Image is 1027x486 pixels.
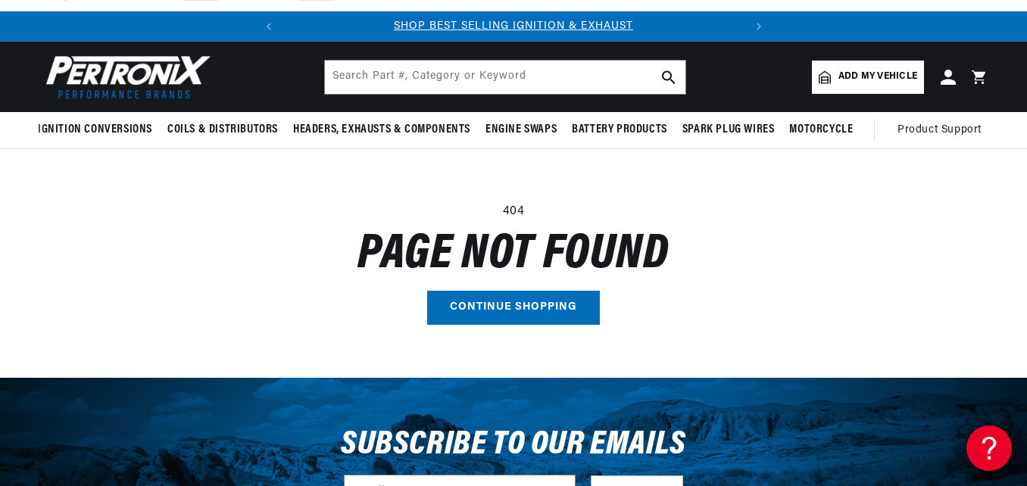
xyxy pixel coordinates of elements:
[286,112,478,148] summary: Headers, Exhausts & Components
[675,112,782,148] summary: Spark Plug Wires
[789,122,853,138] span: Motorcycle
[284,18,744,35] div: Announcement
[284,18,744,35] div: 1 of 2
[427,291,600,325] a: Continue shopping
[167,122,278,138] span: Coils & Distributors
[897,112,989,148] summary: Product Support
[682,122,775,138] span: Spark Plug Wires
[325,61,685,94] input: Search Part #, Category or Keyword
[838,70,917,84] span: Add my vehicle
[38,112,160,148] summary: Ignition Conversions
[38,202,989,222] p: 404
[572,122,667,138] span: Battery Products
[293,122,470,138] span: Headers, Exhausts & Components
[394,20,633,32] a: SHOP BEST SELLING IGNITION & EXHAUST
[478,112,564,148] summary: Engine Swaps
[782,112,860,148] summary: Motorcycle
[897,122,982,139] span: Product Support
[812,61,924,94] a: Add my vehicle
[38,234,989,276] h1: Page not found
[38,51,212,103] img: Pertronix
[341,431,686,460] h3: Subscribe to our emails
[485,122,557,138] span: Engine Swaps
[160,112,286,148] summary: Coils & Distributors
[652,61,685,94] button: search button
[744,11,774,42] button: Translation missing: en.sections.announcements.next_announcement
[564,112,675,148] summary: Battery Products
[254,11,284,42] button: Translation missing: en.sections.announcements.previous_announcement
[38,122,152,138] span: Ignition Conversions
